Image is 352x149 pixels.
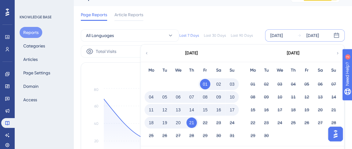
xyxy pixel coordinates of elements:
div: Th [286,67,300,74]
div: We [171,67,185,74]
button: 31 [227,130,237,141]
div: Th [185,67,198,74]
div: Tu [260,67,273,74]
button: 23 [261,117,271,128]
button: 11 [146,105,156,115]
button: 19 [159,117,170,128]
div: [DATE] [287,50,299,57]
button: 04 [288,79,298,89]
button: 08 [248,92,258,102]
div: [DATE] [185,50,198,57]
button: 20 [315,105,325,115]
button: 28 [328,117,339,128]
button: 17 [227,105,237,115]
button: Page Settings [20,67,54,78]
button: 14 [328,92,339,102]
button: 02 [213,79,224,89]
button: 04 [146,92,156,102]
div: Last 7 Days [179,33,199,38]
div: Su [225,67,239,74]
tspan: 20 [94,139,99,143]
button: 29 [200,130,210,141]
button: 18 [146,117,156,128]
button: 01 [200,79,210,89]
div: Mo [246,67,260,74]
button: 08 [200,92,210,102]
div: Sa [212,67,225,74]
button: 16 [261,105,271,115]
div: KNOWLEDGE BASE [20,15,51,20]
div: We [273,67,286,74]
span: All Languages [86,32,114,39]
button: 13 [173,105,183,115]
button: 06 [315,79,325,89]
tspan: 80 [94,88,99,92]
button: 15 [200,105,210,115]
button: 19 [301,105,312,115]
button: 17 [275,105,285,115]
button: 21 [328,105,339,115]
button: 23 [213,117,224,128]
tspan: 40 [94,121,99,126]
button: 30 [261,130,271,141]
button: 25 [288,117,298,128]
button: 10 [227,92,237,102]
button: 18 [288,105,298,115]
button: 11 [288,92,298,102]
div: Tu [158,67,171,74]
div: Fr [300,67,313,74]
button: 20 [173,117,183,128]
div: Fr [198,67,212,74]
iframe: UserGuiding AI Assistant Launcher [326,125,345,143]
button: 03 [227,79,237,89]
button: 07 [186,92,197,102]
div: Sa [313,67,327,74]
button: Domain [20,81,42,92]
button: 12 [301,92,312,102]
button: 30 [213,130,224,141]
span: Need Help? [14,2,38,9]
button: Access [20,94,41,105]
button: 24 [227,117,237,128]
button: 21 [186,117,197,128]
button: 25 [146,130,156,141]
button: 27 [173,130,183,141]
div: [DATE] [306,32,319,39]
button: 01 [248,79,258,89]
button: 12 [159,105,170,115]
button: 22 [200,117,210,128]
div: Mo [144,67,158,74]
div: Su [327,67,340,74]
button: Categories [20,40,49,51]
button: 10 [275,92,285,102]
button: 09 [213,92,224,102]
button: 02 [261,79,271,89]
button: 13 [315,92,325,102]
button: 05 [159,92,170,102]
button: 16 [213,105,224,115]
button: All Languages [81,29,179,42]
div: Last 30 Days [204,33,226,38]
button: 07 [328,79,339,89]
button: 22 [248,117,258,128]
button: 15 [248,105,258,115]
button: Articles [20,54,41,65]
button: 09 [261,92,271,102]
button: 27 [315,117,325,128]
button: 26 [159,130,170,141]
span: Total Visits [96,48,116,55]
div: [DATE] [270,32,283,39]
button: 29 [248,130,258,141]
button: 14 [186,105,197,115]
span: Page Reports [81,11,107,18]
button: Reports [20,27,42,38]
button: 05 [301,79,312,89]
div: 2 [43,3,44,8]
button: 28 [186,130,197,141]
button: 06 [173,92,183,102]
div: Last 90 Days [231,33,253,38]
button: 03 [275,79,285,89]
button: 24 [275,117,285,128]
